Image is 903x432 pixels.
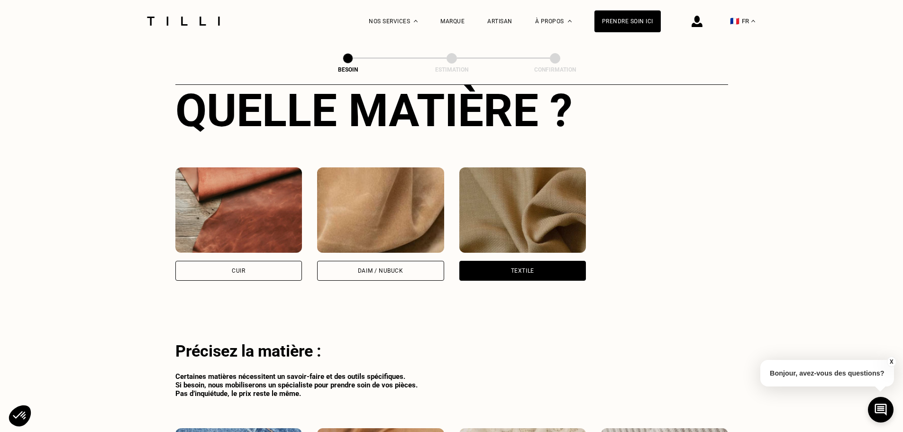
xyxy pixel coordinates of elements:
[404,66,499,73] div: Estimation
[751,20,755,22] img: menu déroulant
[232,268,245,274] div: Cuir
[594,10,661,32] a: Prendre soin ici
[175,167,302,253] img: Tilli retouche vos vêtements en Cuir
[568,20,572,22] img: Menu déroulant à propos
[414,20,418,22] img: Menu déroulant
[144,17,223,26] img: Logo du service de couturière Tilli
[317,167,444,253] img: Tilli retouche vos vêtements en Daim / Nubuck
[301,66,395,73] div: Besoin
[508,66,602,73] div: Confirmation
[459,167,586,253] img: Tilli retouche vos vêtements en Textile
[175,341,728,360] div: Précisez la matière :
[692,16,702,27] img: icône connexion
[358,268,403,274] div: Daim / Nubuck
[175,372,728,398] p: Certaines matières nécessitent un savoir-faire et des outils spécifiques. Si besoin, nous mobilis...
[730,17,739,26] span: 🇫🇷
[440,18,465,25] a: Marque
[886,357,896,367] button: X
[511,268,534,274] div: Textile
[487,18,512,25] a: Artisan
[760,360,894,386] p: Bonjour, avez-vous des questions?
[175,84,728,137] div: Quelle matière ?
